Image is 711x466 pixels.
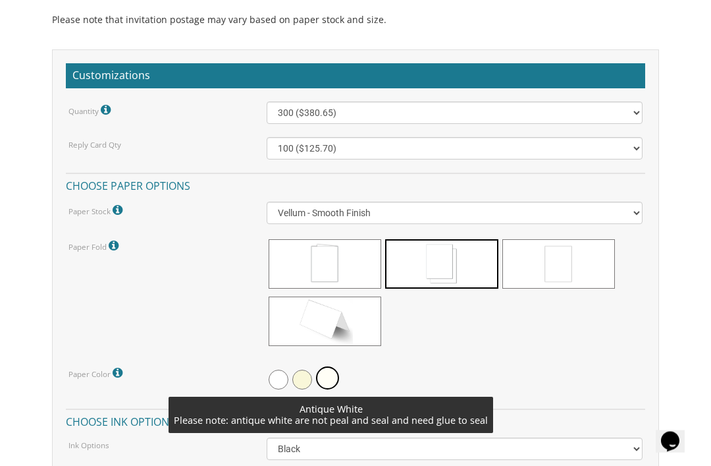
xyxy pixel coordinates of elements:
[68,238,122,255] label: Paper Fold
[68,102,114,119] label: Quantity
[66,64,646,89] h2: Customizations
[68,441,109,452] label: Ink Options
[656,413,698,453] iframe: chat widget
[68,140,121,152] label: Reply Card Qty
[66,173,646,196] h4: Choose paper options
[66,409,646,432] h4: Choose ink options
[68,202,126,219] label: Paper Stock
[68,365,126,382] label: Paper Color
